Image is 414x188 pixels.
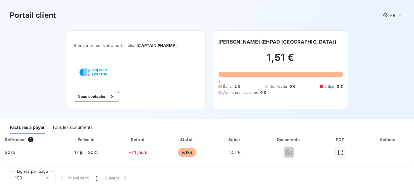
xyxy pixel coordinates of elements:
[129,150,147,155] span: +71 jours
[269,84,287,89] span: Non-échu
[101,172,132,184] button: Suivant
[74,43,198,48] span: Bienvenue sur votre portail client .
[217,79,220,84] span: 0
[178,148,196,157] span: échue
[74,92,119,101] button: Nous contacter
[363,137,413,143] div: Actions
[52,121,93,134] div: Tous les documents
[259,137,318,143] div: Documents
[61,137,112,143] div: Émise le
[321,137,360,143] div: PDF
[74,62,113,82] img: Company logo
[138,43,176,48] span: CAPTAIN PHARMA
[223,90,258,95] span: Avoirs non associés
[92,172,101,184] button: 1
[337,84,342,89] span: 0 €
[212,137,257,143] div: Solde
[260,90,266,95] span: 0 €
[74,150,99,155] span: 17 juil. 2025
[325,84,334,89] span: Litige
[96,175,97,181] span: 1
[10,10,56,21] h3: Portail client
[5,137,26,142] div: Référence
[55,172,92,184] button: Précédent
[164,137,210,143] div: Statut
[390,13,395,18] span: FR
[10,121,45,134] div: Factures à payer
[115,137,162,143] div: Retard
[234,84,240,89] span: 2 €
[15,175,22,181] span: 100
[223,84,232,89] span: Échu
[5,150,16,155] span: 2073
[218,51,343,70] h2: 1,51 €
[289,84,295,89] span: 0 €
[28,137,33,142] span: 1
[218,38,336,45] h6: [PERSON_NAME] (EHPAD [GEOGRAPHIC_DATA])
[229,150,240,155] span: 1,51 €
